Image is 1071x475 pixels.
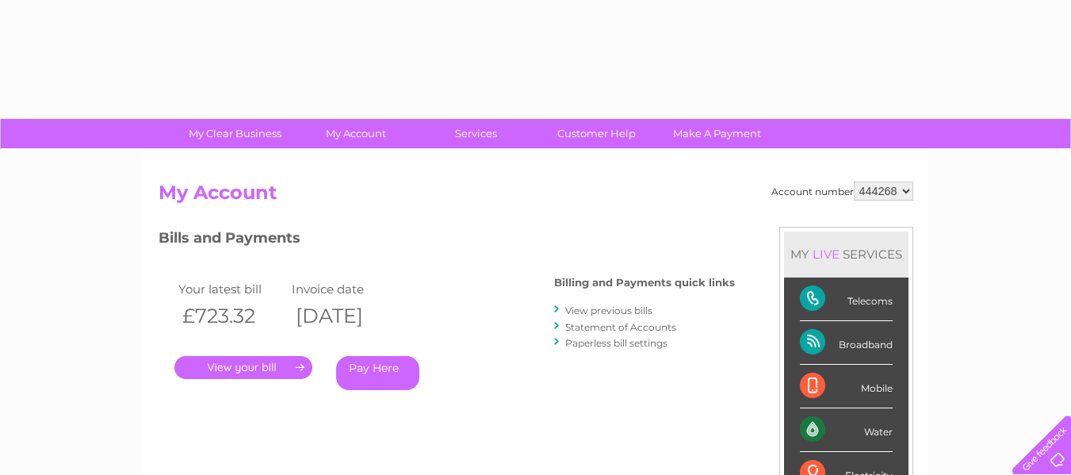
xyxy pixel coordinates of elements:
h2: My Account [159,182,913,212]
a: Services [411,119,541,148]
a: Paperless bill settings [565,337,667,349]
div: Water [800,408,893,452]
th: £723.32 [174,300,289,332]
td: Invoice date [288,278,402,300]
a: . [174,356,312,379]
div: Account number [771,182,913,201]
div: LIVE [809,247,843,262]
h4: Billing and Payments quick links [554,277,735,289]
a: View previous bills [565,305,652,316]
h3: Bills and Payments [159,227,735,255]
a: Statement of Accounts [565,321,676,333]
th: [DATE] [288,300,402,332]
a: Make A Payment [652,119,782,148]
a: My Clear Business [170,119,300,148]
div: Broadband [800,321,893,365]
a: My Account [290,119,421,148]
div: Telecoms [800,278,893,321]
div: MY SERVICES [784,232,908,277]
a: Pay Here [336,356,419,390]
td: Your latest bill [174,278,289,300]
a: Customer Help [531,119,662,148]
div: Mobile [800,365,893,408]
